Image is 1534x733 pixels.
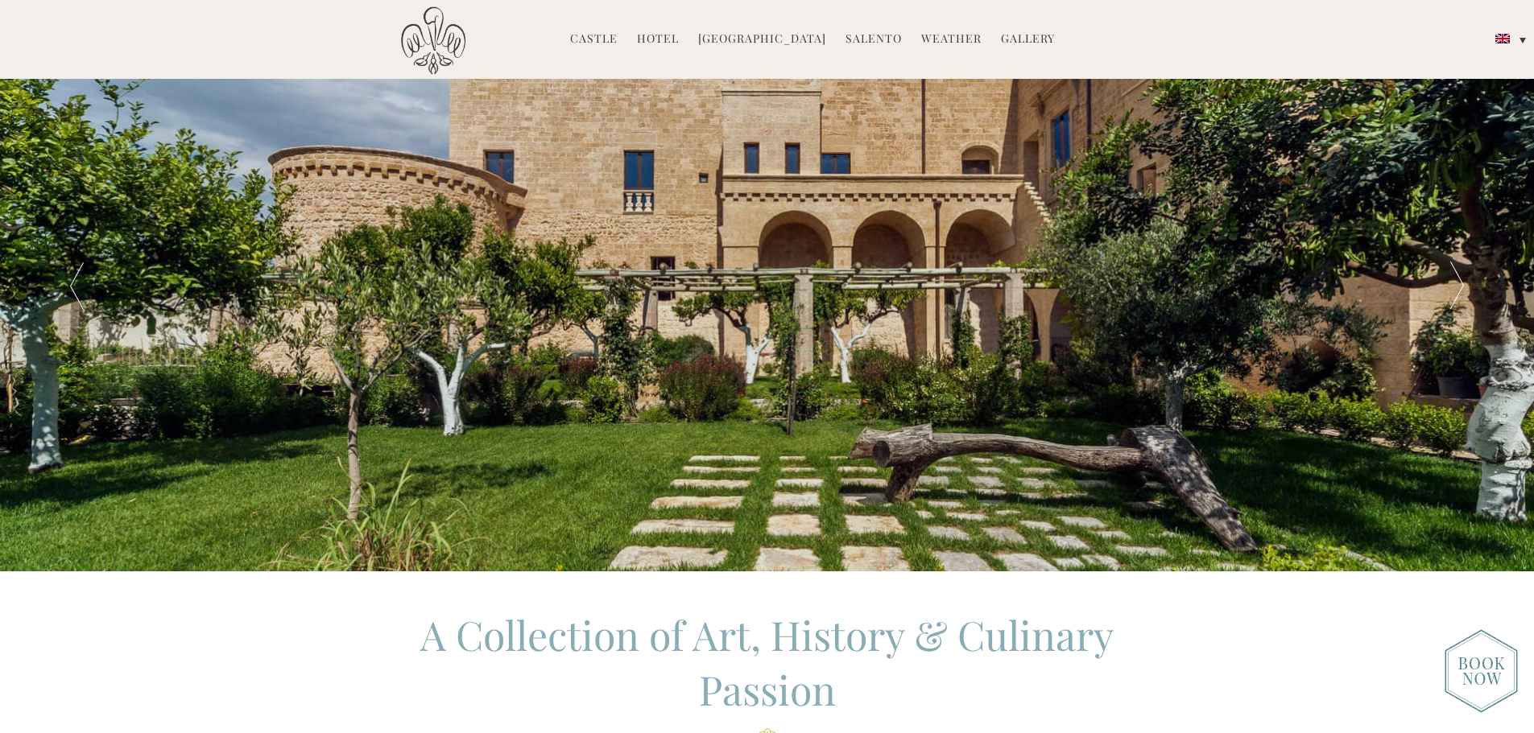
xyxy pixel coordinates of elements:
[1495,34,1510,43] img: English
[420,607,1114,716] span: A Collection of Art, History & Culinary Passion
[570,31,618,49] a: Castle
[637,31,679,49] a: Hotel
[1445,629,1518,713] img: new-booknow.png
[698,31,826,49] a: [GEOGRAPHIC_DATA]
[401,6,465,75] img: Castello di Ugento
[846,31,902,49] a: Salento
[921,31,982,49] a: Weather
[1001,31,1055,49] a: Gallery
